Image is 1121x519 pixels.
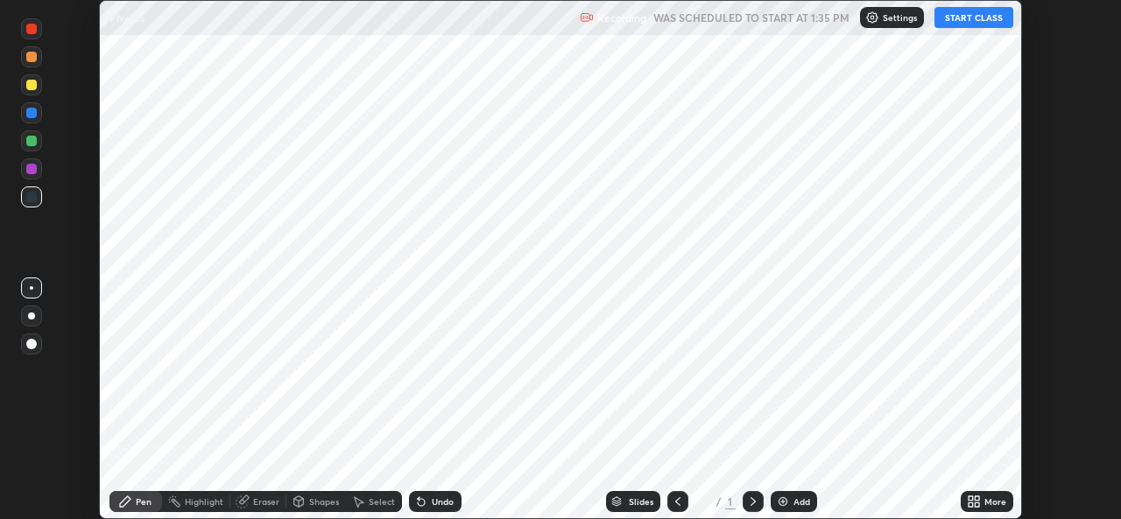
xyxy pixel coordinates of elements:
div: Select [369,497,395,506]
div: 1 [725,494,736,509]
div: Shapes [309,497,339,506]
button: START CLASS [934,7,1013,28]
img: recording.375f2c34.svg [580,11,594,25]
img: add-slide-button [776,494,790,508]
div: Add [793,497,810,506]
div: More [984,497,1006,506]
p: Recording [597,11,646,25]
h5: WAS SCHEDULED TO START AT 1:35 PM [653,10,850,25]
div: Undo [432,497,454,506]
div: 1 [695,496,713,507]
p: Settings [883,13,917,22]
div: Pen [136,497,152,506]
div: / [716,496,722,507]
p: Physics [109,11,145,25]
div: Eraser [253,497,279,506]
img: class-settings-icons [865,11,879,25]
div: Slides [629,497,653,506]
div: Highlight [185,497,223,506]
